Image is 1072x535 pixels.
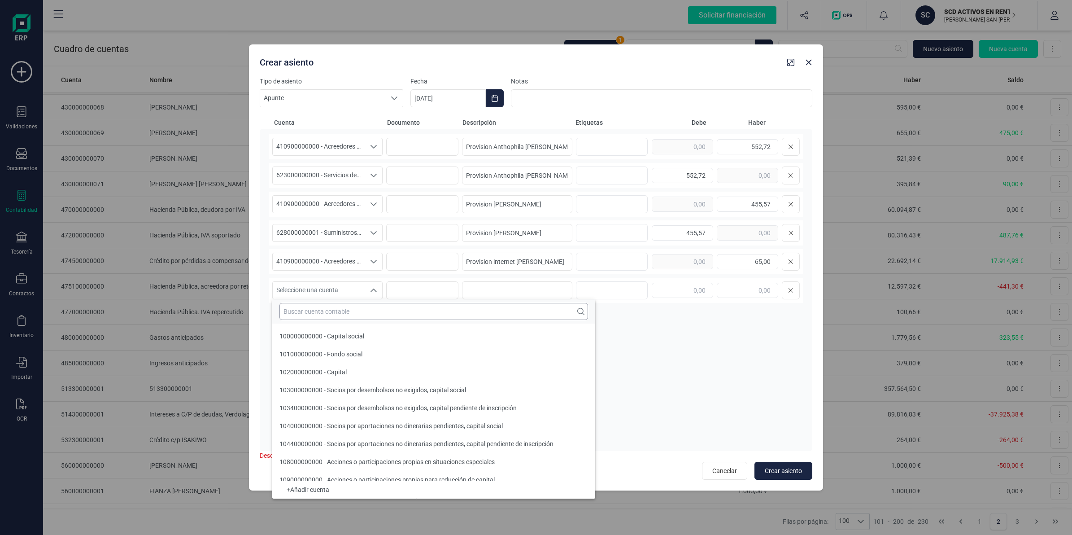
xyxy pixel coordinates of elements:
div: Seleccione una cuenta [365,167,382,184]
li: 100000000000 - Capital social [272,327,595,345]
input: 0,00 [717,283,778,298]
li: 103400000000 - Socios por desembolsos no exigidos, capital pendiente de inscripción [272,399,595,417]
div: + Añadir cuenta [279,488,588,491]
div: Seleccione una cuenta [365,282,382,299]
input: 0,00 [652,283,713,298]
li: 109000000000 - Acciones o participaciones propias para reducción de capital [272,471,595,489]
span: 410900000000 - Acreedores por prestaciones de servicios, facturas pendientes de recibir o de form... [273,253,365,270]
span: 101000000000 - Fondo social [279,351,362,358]
div: Seleccione una cuenta [365,224,382,241]
span: 103000000000 - Socios por desembolsos no exigidos, capital social [279,386,466,394]
label: Tipo de asiento [260,77,403,86]
input: 0,00 [652,139,713,154]
li: 103000000000 - Socios por desembolsos no exigidos, capital social [272,381,595,399]
span: Cuenta [274,118,383,127]
span: Descripción [462,118,572,127]
input: 0,00 [717,139,778,154]
span: 102000000000 - Capital [279,368,347,376]
span: Etiquetas [575,118,647,127]
span: Debe [651,118,706,127]
input: 0,00 [717,168,778,183]
input: 0,00 [717,197,778,212]
span: Cancelar [712,466,737,475]
div: Seleccione una cuenta [365,196,382,213]
input: 0,00 [652,197,713,212]
input: Buscar cuenta contable [279,303,588,320]
span: 103400000000 - Socios por desembolsos no exigidos, capital pendiente de inscripción [279,404,517,412]
div: Seleccione una cuenta [365,138,382,155]
li: 104400000000 - Socios por aportaciones no dinerarias pendientes, capital pendiente de inscripción [272,435,595,453]
span: 100000000000 - Capital social [279,333,364,340]
span: 628000000001 - Suministros - [PERSON_NAME] [273,224,365,241]
span: Apunte [260,90,386,107]
span: 410900000000 - Acreedores por prestaciones de servicios, facturas pendientes de recibir o de form... [273,138,365,155]
input: 0,00 [652,168,713,183]
li: 104000000000 - Socios por aportaciones no dinerarias pendientes, capital social [272,417,595,435]
button: Choose Date [486,89,504,107]
li: 101000000000 - Fondo social [272,345,595,363]
input: 0,00 [717,254,778,269]
li: 108000000000 - Acciones o participaciones propias en situaciones especiales [272,453,595,471]
span: Crear asiento [765,466,802,475]
span: 108000000000 - Acciones o participaciones propias en situaciones especiales [279,458,495,465]
span: 410900000000 - Acreedores por prestaciones de servicios, facturas pendientes de recibir o de form... [273,196,365,213]
label: Notas [511,77,812,86]
div: Seleccione una cuenta [365,253,382,270]
label: Fecha [410,77,504,86]
span: 104400000000 - Socios por aportaciones no dinerarias pendientes, capital pendiente de inscripción [279,440,553,447]
span: 623000000000 - Servicios de profesionales independientes [273,167,365,184]
div: Crear asiento [256,53,784,69]
button: Cancelar [702,462,747,480]
span: Documento [387,118,459,127]
input: 0,00 [717,225,778,241]
span: Haber [710,118,766,127]
span: Seleccione una cuenta [273,282,365,299]
input: 0,00 [652,225,713,241]
span: 104000000000 - Socios por aportaciones no dinerarias pendientes, capital social [279,422,503,430]
span: Descuadre: -65,00 € [260,452,314,459]
span: 109000000000 - Acciones o participaciones propias para reducción de capital [279,476,495,483]
input: 0,00 [652,254,713,269]
li: 102000000000 - Capital [272,363,595,381]
button: Crear asiento [754,462,812,480]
